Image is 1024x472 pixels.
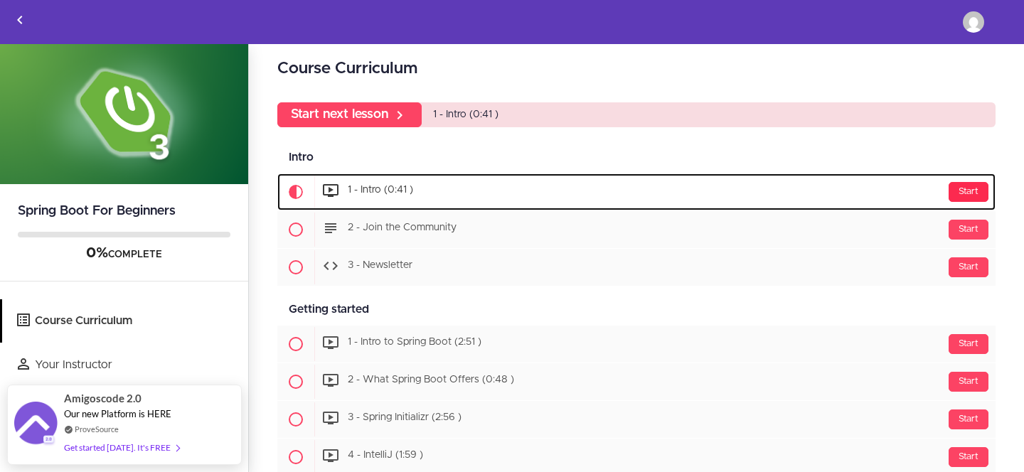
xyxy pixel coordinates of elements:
div: Start [949,447,988,467]
a: Start 2 - Join the Community [277,211,996,248]
a: Current item Start 1 - Intro (0:41 ) [277,173,996,210]
a: ProveSource [75,423,119,435]
div: Intro [277,141,996,173]
span: 0% [86,246,108,260]
div: COMPLETE [18,245,230,263]
a: Start next lesson [277,102,422,127]
span: 4 - IntelliJ (1:59 ) [348,451,423,461]
div: Start [949,409,988,429]
a: Back to courses [1,1,39,43]
span: 2 - Join the Community [348,223,457,233]
a: Start 3 - Spring Initializr (2:56 ) [277,401,996,438]
div: Get started [DATE]. It's FREE [64,439,179,456]
span: 3 - Spring Initializr (2:56 ) [348,413,462,423]
span: 1 - Intro to Spring Boot (2:51 ) [348,338,481,348]
a: Start 1 - Intro to Spring Boot (2:51 ) [277,326,996,363]
a: Start 3 - Newsletter [277,249,996,286]
span: Amigoscode 2.0 [64,390,142,407]
a: Course Curriculum [2,299,248,343]
span: 3 - Newsletter [348,261,412,271]
div: Start [949,334,988,354]
div: Getting started [277,294,996,326]
a: Start 2 - What Spring Boot Offers (0:48 ) [277,363,996,400]
span: 2 - What Spring Boot Offers (0:48 ) [348,375,514,385]
img: provesource social proof notification image [14,402,57,448]
div: Start [949,372,988,392]
div: Start [949,220,988,240]
img: valenciaong0420@gmail.com [963,11,984,33]
div: Start [949,257,988,277]
span: 1 - Intro (0:41 ) [348,186,413,195]
span: Current item [277,173,314,210]
svg: Back to courses [11,11,28,28]
h2: Course Curriculum [277,57,996,81]
span: Our new Platform is HERE [64,408,171,419]
span: 1 - Intro (0:41 ) [433,109,498,119]
div: Start [949,182,988,202]
a: Your Instructor [2,343,248,387]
